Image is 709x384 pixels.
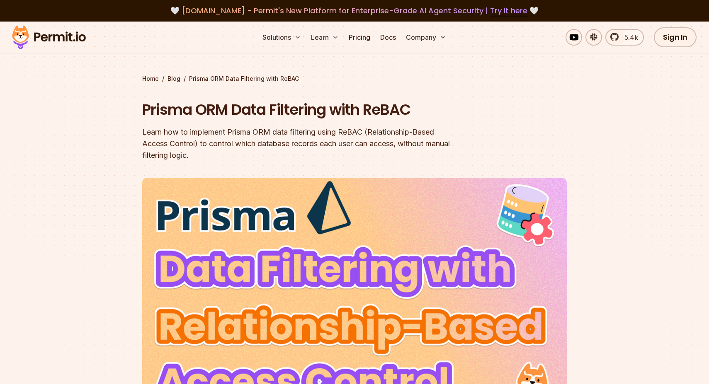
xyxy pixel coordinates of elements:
div: Learn how to implement Prisma ORM data filtering using ReBAC (Relationship-Based Access Control) ... [142,126,461,161]
img: Permit logo [8,23,90,51]
a: Try it here [490,5,527,16]
button: Company [403,29,449,46]
a: Blog [168,75,180,83]
a: Home [142,75,159,83]
button: Learn [308,29,342,46]
div: / / [142,75,567,83]
span: 5.4k [619,32,638,42]
a: 5.4k [605,29,644,46]
h1: Prisma ORM Data Filtering with ReBAC [142,99,461,120]
a: Pricing [345,29,374,46]
a: Docs [377,29,399,46]
a: Sign In [654,27,697,47]
span: [DOMAIN_NAME] - Permit's New Platform for Enterprise-Grade AI Agent Security | [182,5,527,16]
button: Solutions [259,29,304,46]
div: 🤍 🤍 [20,5,689,17]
